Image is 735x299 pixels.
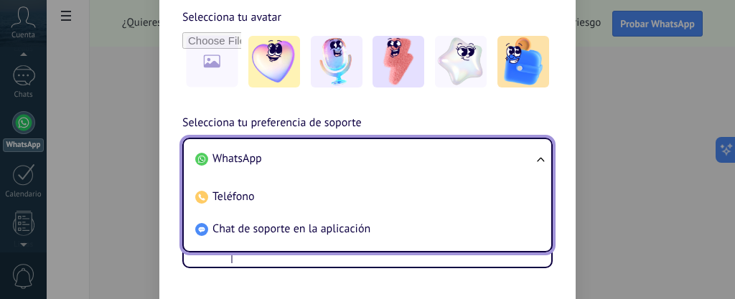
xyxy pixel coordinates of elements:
img: -4.jpeg [435,36,487,87]
span: Selecciona tu avatar [182,8,281,27]
img: -5.jpeg [497,36,549,87]
span: Selecciona tu preferencia de soporte [182,114,362,133]
span: Teléfono [212,189,255,204]
img: -2.jpeg [311,36,362,87]
span: Chat de soporte en la aplicación [212,222,370,236]
span: WhatsApp [212,151,262,166]
img: -3.jpeg [373,36,424,87]
img: -1.jpeg [248,36,300,87]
